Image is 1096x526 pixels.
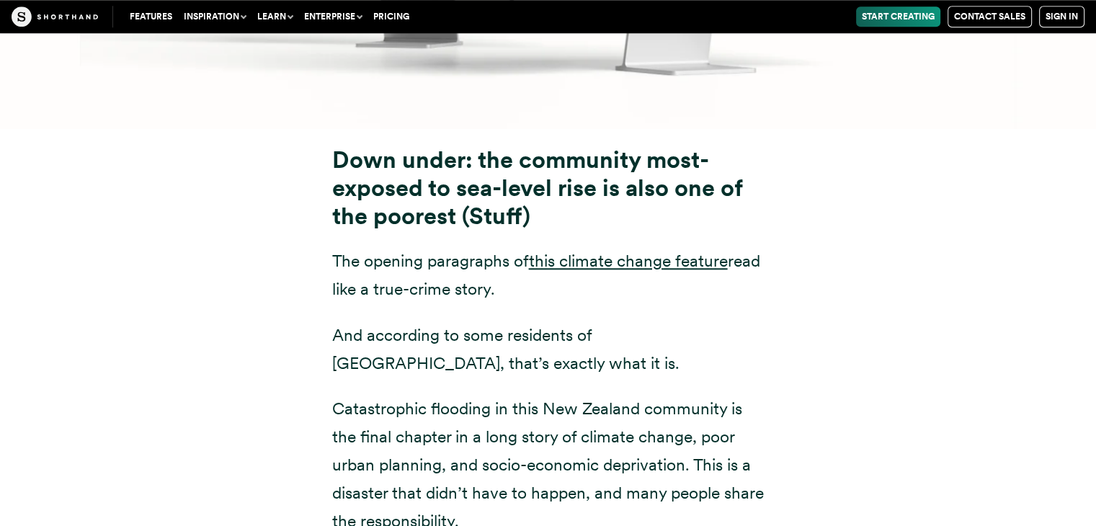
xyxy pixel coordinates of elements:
[856,6,940,27] a: Start Creating
[367,6,415,27] a: Pricing
[332,146,742,229] strong: Down under: the community most-exposed to sea-level rise is also one of the poorest (Stuff)
[298,6,367,27] button: Enterprise
[12,6,98,27] img: The Craft
[178,6,251,27] button: Inspiration
[332,247,765,303] p: The opening paragraphs of read like a true-crime story.
[1039,6,1084,27] a: Sign in
[124,6,178,27] a: Features
[529,251,728,271] a: this climate change feature
[332,321,765,378] p: And according to some residents of [GEOGRAPHIC_DATA], that’s exactly what it is.
[948,6,1032,27] a: Contact Sales
[251,6,298,27] button: Learn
